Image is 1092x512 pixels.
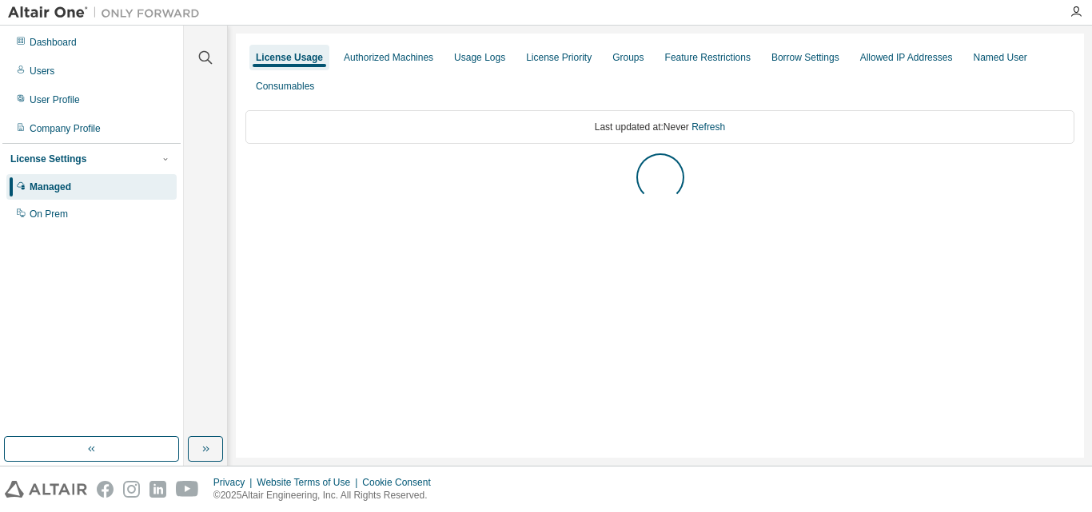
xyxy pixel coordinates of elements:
div: Privacy [213,476,257,489]
div: On Prem [30,208,68,220]
div: Authorized Machines [344,51,433,64]
div: Consumables [256,80,314,93]
div: Dashboard [30,36,77,49]
a: Refresh [691,121,725,133]
p: © 2025 Altair Engineering, Inc. All Rights Reserved. [213,489,440,502]
img: linkedin.svg [149,481,166,498]
div: License Usage [256,51,323,64]
div: Website Terms of Use [257,476,362,489]
div: License Settings [10,153,86,165]
div: Usage Logs [454,51,505,64]
img: altair_logo.svg [5,481,87,498]
img: youtube.svg [176,481,199,498]
div: Named User [973,51,1026,64]
div: User Profile [30,93,80,106]
div: Users [30,65,54,77]
div: License Priority [526,51,592,64]
img: Altair One [8,5,208,21]
img: facebook.svg [97,481,114,498]
div: Borrow Settings [771,51,839,64]
div: Company Profile [30,122,101,135]
div: Groups [612,51,644,64]
div: Cookie Consent [362,476,440,489]
div: Last updated at: Never [245,110,1074,144]
div: Allowed IP Addresses [860,51,953,64]
div: Managed [30,181,71,193]
img: instagram.svg [123,481,140,498]
div: Feature Restrictions [665,51,751,64]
